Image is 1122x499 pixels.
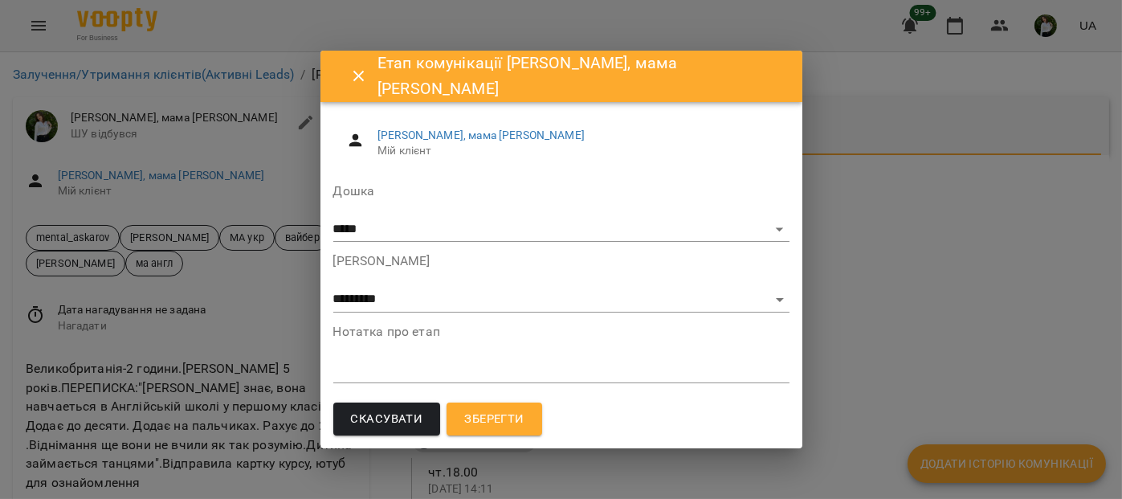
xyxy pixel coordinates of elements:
label: [PERSON_NAME] [333,255,789,268]
span: Мій клієнт [377,143,776,159]
span: Зберегти [464,409,524,430]
a: [PERSON_NAME], мама [PERSON_NAME] [377,129,585,141]
button: Close [340,57,378,96]
button: Зберегти [447,403,541,436]
label: Нотатка про етап [333,325,789,338]
h6: Етап комунікації [PERSON_NAME], мама [PERSON_NAME] [377,51,782,101]
span: Скасувати [351,409,423,430]
button: Скасувати [333,403,441,436]
label: Дошка [333,185,789,198]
